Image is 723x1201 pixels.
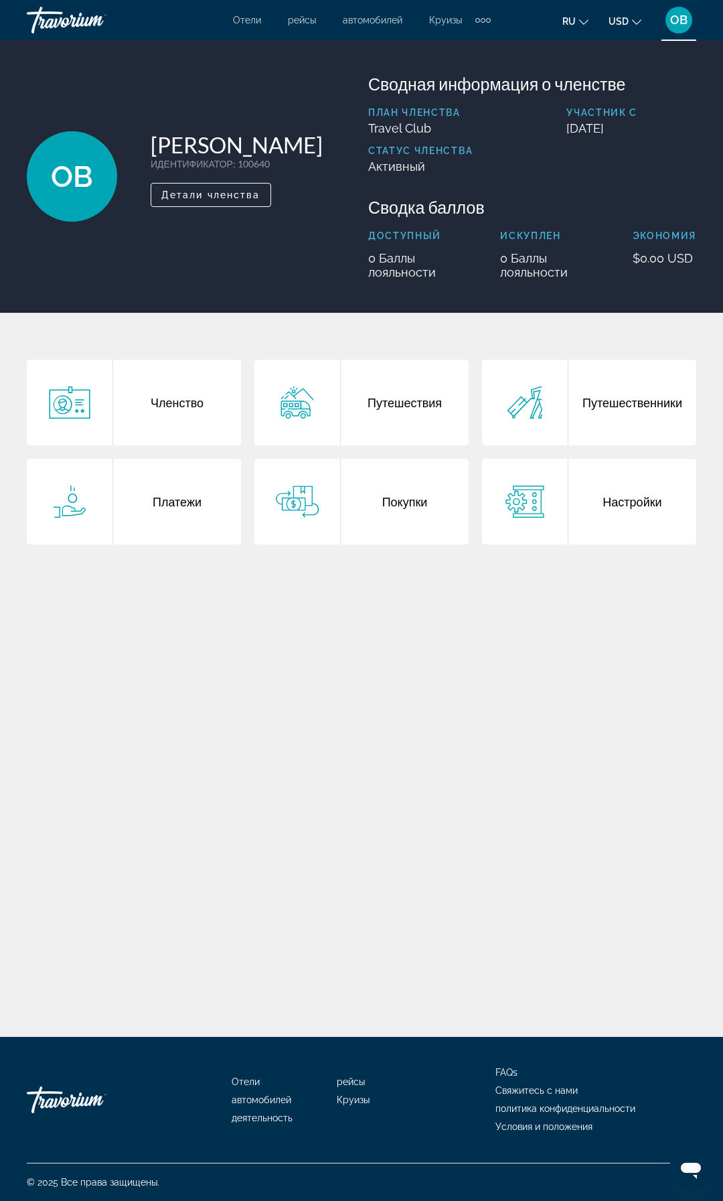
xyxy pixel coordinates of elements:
[566,107,696,118] p: Участник с
[609,16,629,27] span: USD
[368,74,696,94] h3: Сводная информация о членстве
[495,1121,592,1132] a: Условия и положения
[27,459,241,545] a: Платежи
[368,107,473,118] p: План членства
[495,1085,578,1096] a: Свяжитесь с нами
[337,1094,370,1105] a: Круизы
[113,459,241,545] div: Платежи
[343,15,402,25] a: автомобилей
[568,360,696,445] div: Путешественники
[562,11,588,31] button: Change language
[368,121,473,135] p: Travel Club
[368,197,696,217] h3: Сводка баллов
[288,15,316,25] a: рейсы
[500,230,598,241] p: искуплен
[661,6,696,34] button: User Menu
[500,251,598,279] p: 0 Баллы лояльности
[151,186,271,200] a: Детали членства
[233,15,261,25] a: Отели
[161,190,260,200] span: Детали членства
[151,131,323,158] h1: [PERSON_NAME]
[669,1147,712,1190] iframe: Button to launch messaging window
[482,360,696,445] a: Путешественники
[368,159,473,173] p: Активный
[337,1076,365,1087] a: рейсы
[27,1080,161,1120] a: Travorium
[151,158,323,169] p: : 100640
[27,1177,159,1188] span: © 2025 Все права защищены.
[568,459,696,545] div: Настройки
[633,230,696,241] p: Экономия
[113,360,241,445] div: Членство
[633,251,696,265] p: $0.00 USD
[254,360,469,445] a: Путешествия
[254,459,469,545] a: Покупки
[368,251,467,279] p: 0 Баллы лояльности
[232,1076,260,1087] a: Отели
[151,183,271,207] button: Детали членства
[151,158,233,169] span: ИДЕНТИФИКАТОР
[368,230,467,241] p: Доступный
[566,121,696,135] p: [DATE]
[27,360,241,445] a: Членство
[368,145,473,156] p: Статус членства
[232,1094,291,1105] a: автомобилей
[609,11,641,31] button: Change currency
[495,1067,517,1078] a: FAQs
[670,13,688,27] span: OB
[562,16,576,27] span: ru
[482,459,696,545] a: Настройки
[475,9,491,31] button: Extra navigation items
[341,459,469,545] div: Покупки
[495,1103,635,1114] a: политика конфиденциальности
[429,15,462,25] a: Круизы
[341,360,469,445] div: Путешествия
[27,3,161,38] a: Travorium
[232,1113,293,1123] a: деятельность
[51,159,93,194] span: OB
